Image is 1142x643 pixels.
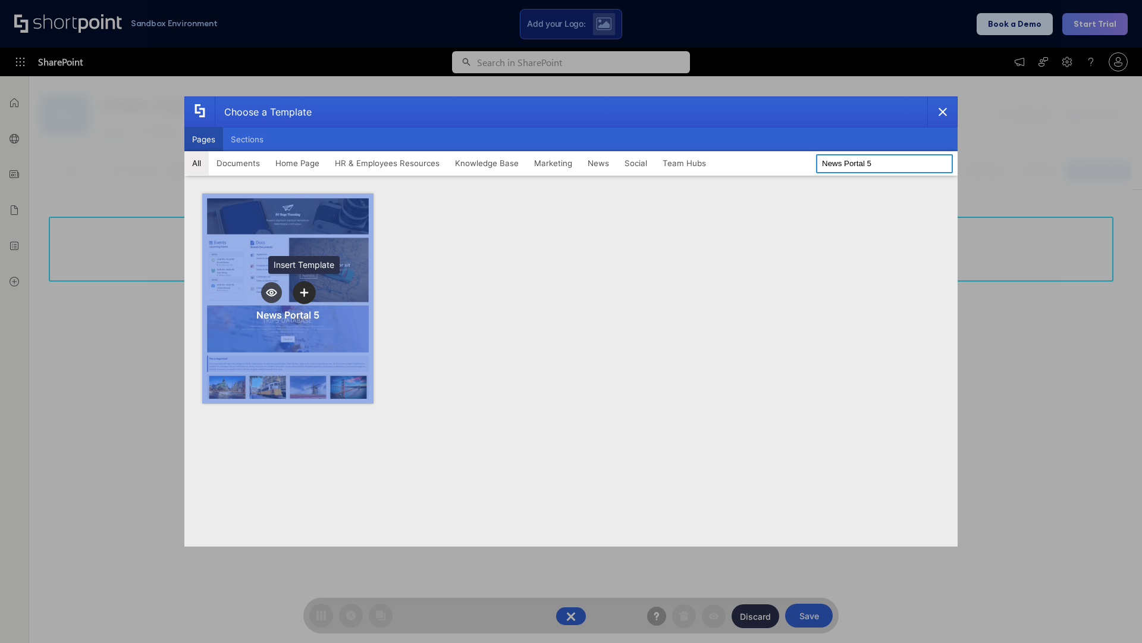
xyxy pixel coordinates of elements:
[184,127,223,151] button: Pages
[223,127,271,151] button: Sections
[184,151,209,175] button: All
[526,151,580,175] button: Marketing
[1083,586,1142,643] iframe: Chat Widget
[617,151,655,175] button: Social
[256,309,319,321] div: News Portal 5
[655,151,714,175] button: Team Hubs
[816,154,953,173] input: Search
[447,151,526,175] button: Knowledge Base
[580,151,617,175] button: News
[327,151,447,175] button: HR & Employees Resources
[268,151,327,175] button: Home Page
[184,96,958,547] div: template selector
[215,97,312,127] div: Choose a Template
[209,151,268,175] button: Documents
